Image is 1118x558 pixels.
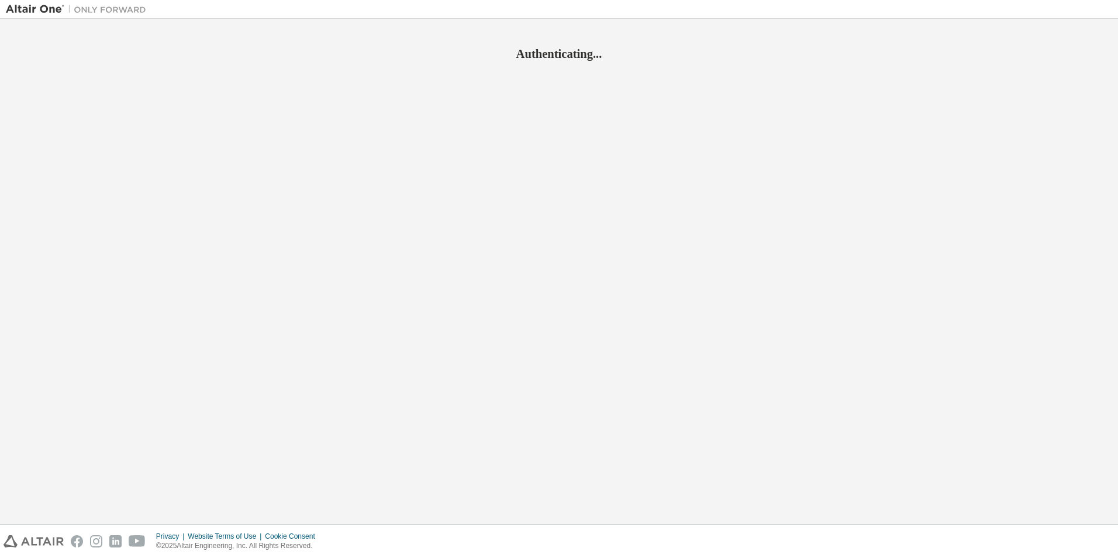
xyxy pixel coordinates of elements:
[71,535,83,547] img: facebook.svg
[156,541,322,551] p: © 2025 Altair Engineering, Inc. All Rights Reserved.
[6,4,152,15] img: Altair One
[188,532,265,541] div: Website Terms of Use
[4,535,64,547] img: altair_logo.svg
[265,532,322,541] div: Cookie Consent
[109,535,122,547] img: linkedin.svg
[129,535,146,547] img: youtube.svg
[6,46,1112,61] h2: Authenticating...
[90,535,102,547] img: instagram.svg
[156,532,188,541] div: Privacy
